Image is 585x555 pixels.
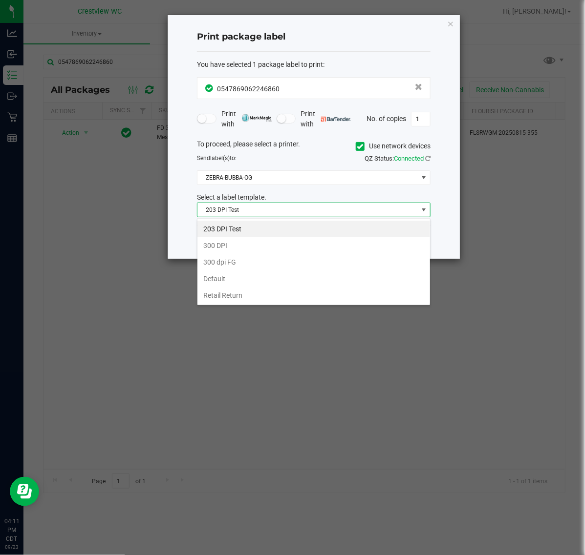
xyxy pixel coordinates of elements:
[394,155,424,162] span: Connected
[197,287,430,304] li: Retail Return
[365,155,431,162] span: QZ Status:
[197,155,237,162] span: Send to:
[190,192,438,203] div: Select a label template.
[190,139,438,154] div: To proceed, please select a printer.
[197,61,323,68] span: You have selected 1 package label to print
[210,155,230,162] span: label(s)
[197,254,430,270] li: 300 dpi FG
[197,31,431,43] h4: Print package label
[197,270,430,287] li: Default
[217,85,280,93] span: 0547869062246860
[197,237,430,254] li: 300 DPI
[242,114,272,122] img: mark_magic_cybra.png
[301,109,351,129] span: Print with
[367,114,406,122] span: No. of copies
[197,171,418,185] span: ZEBRA-BUBBA-OG
[205,83,215,93] span: In Sync
[10,477,39,506] iframe: Resource center
[221,109,272,129] span: Print with
[197,60,431,70] div: :
[356,141,431,151] label: Use network devices
[197,203,418,217] span: 203 DPI Test
[321,117,351,122] img: bartender.png
[197,221,430,237] li: 203 DPI Test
